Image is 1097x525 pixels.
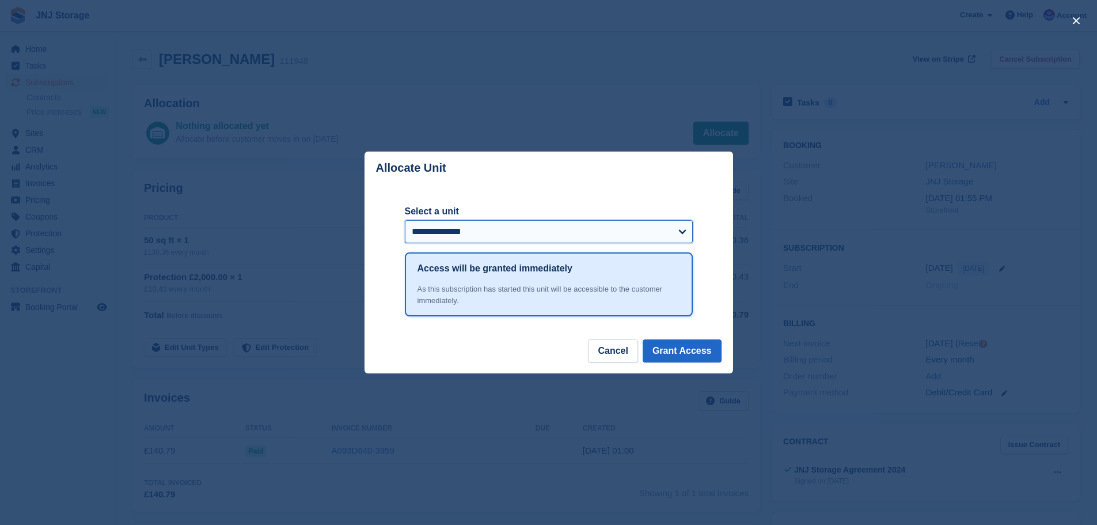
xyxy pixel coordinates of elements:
p: Allocate Unit [376,161,446,175]
button: close [1067,12,1085,30]
button: Cancel [588,339,637,362]
label: Select a unit [405,205,693,218]
h1: Access will be granted immediately [417,262,572,275]
div: As this subscription has started this unit will be accessible to the customer immediately. [417,284,680,306]
button: Grant Access [643,339,722,362]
